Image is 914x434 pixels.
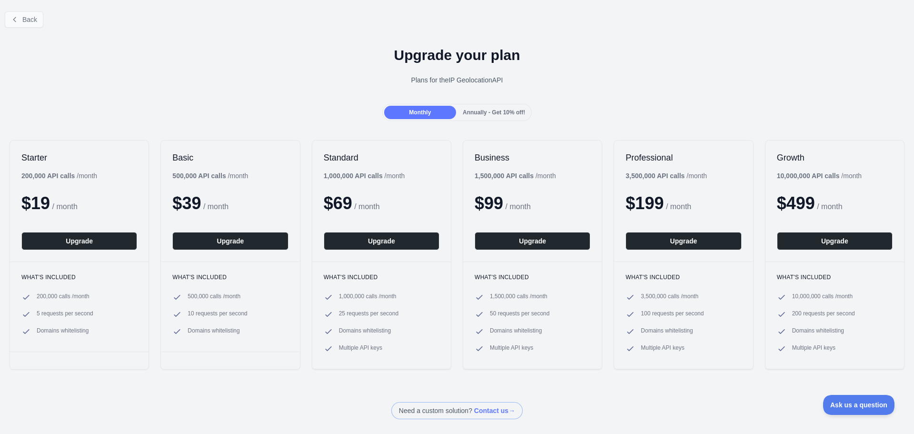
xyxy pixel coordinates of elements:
b: 3,500,000 API calls [626,172,685,180]
span: $ 99 [475,193,503,213]
b: 1,000,000 API calls [324,172,383,180]
div: / month [324,171,405,181]
div: / month [475,171,556,181]
b: 1,500,000 API calls [475,172,534,180]
iframe: Toggle Customer Support [823,395,895,415]
h2: Standard [324,152,439,163]
h2: Business [475,152,590,163]
span: $ 199 [626,193,664,213]
div: / month [626,171,707,181]
h2: Professional [626,152,741,163]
